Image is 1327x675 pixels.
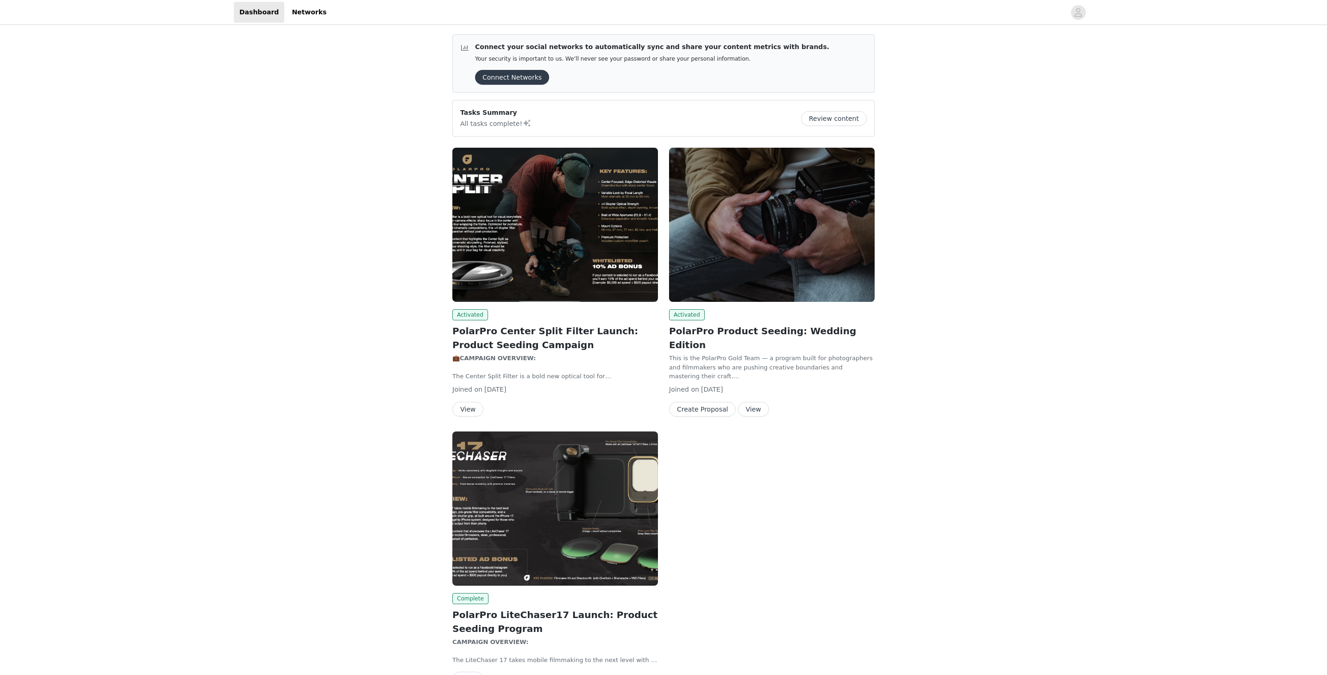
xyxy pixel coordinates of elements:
[738,402,769,417] button: View
[669,324,875,352] h2: PolarPro Product Seeding: Wedding Edition
[452,354,658,363] p: 💼
[669,386,699,393] span: Joined on
[286,2,332,23] a: Networks
[669,309,705,320] span: Activated
[460,355,538,362] strong: CAMPAIGN OVERVIEW:
[801,111,867,126] button: Review content
[452,431,658,586] img: PolarPro
[452,593,488,604] span: Complete
[452,608,658,636] h2: PolarPro LiteChaser17 Launch: Product Seeding Program
[701,386,723,393] span: [DATE]
[460,108,532,118] p: Tasks Summary
[669,402,736,417] button: Create Proposal
[452,406,483,413] a: View
[475,70,549,85] button: Connect Networks
[475,42,829,52] p: Connect your social networks to automatically sync and share your content metrics with brands.
[452,309,488,320] span: Activated
[669,354,875,381] p: This is the PolarPro Gold Team — a program built for photographers and filmmakers who are pushing...
[738,406,769,413] a: View
[1074,5,1083,20] div: avatar
[460,118,532,129] p: All tasks complete!
[452,372,658,381] p: The Center Split Filter is a bold new optical tool for visual storytellers. It creates striking i...
[484,386,506,393] span: [DATE]
[234,2,284,23] a: Dashboard
[452,638,531,645] strong: CAMPAIGN OVERVIEW:
[452,386,482,393] span: Joined on
[452,148,658,302] img: PolarPro
[452,656,658,665] p: The LiteChaser 17 takes mobile filmmaking to the next level with a refined design, pro-grade filt...
[475,56,829,62] p: Your security is important to us. We’ll never see your password or share your personal information.
[669,148,875,302] img: PolarPro
[452,324,658,352] h2: PolarPro Center Split Filter Launch: Product Seeding Campaign
[452,402,483,417] button: View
